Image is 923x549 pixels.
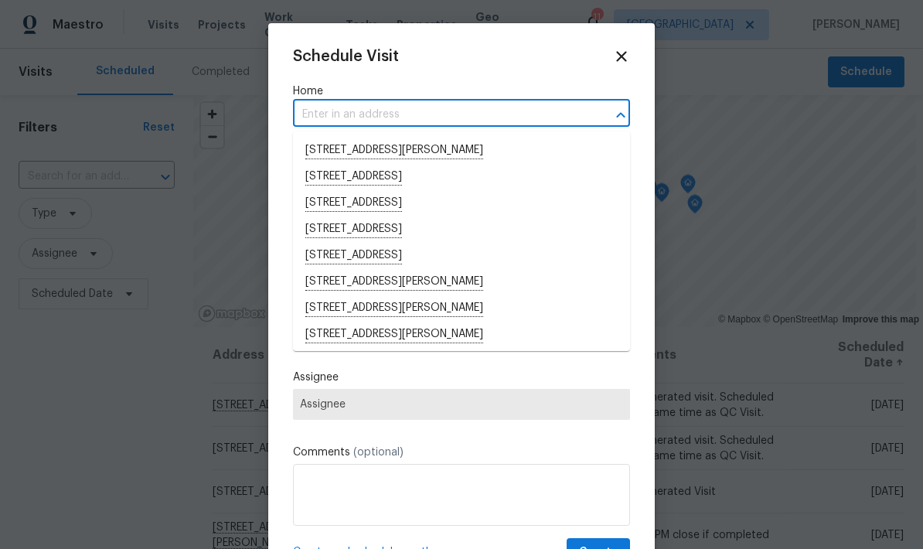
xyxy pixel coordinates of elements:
[300,398,623,411] span: Assignee
[610,104,632,126] button: Close
[293,103,587,127] input: Enter in an address
[353,447,404,458] span: (optional)
[293,84,630,99] label: Home
[293,49,399,64] span: Schedule Visit
[293,370,630,385] label: Assignee
[293,445,630,460] label: Comments
[613,48,630,65] span: Close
